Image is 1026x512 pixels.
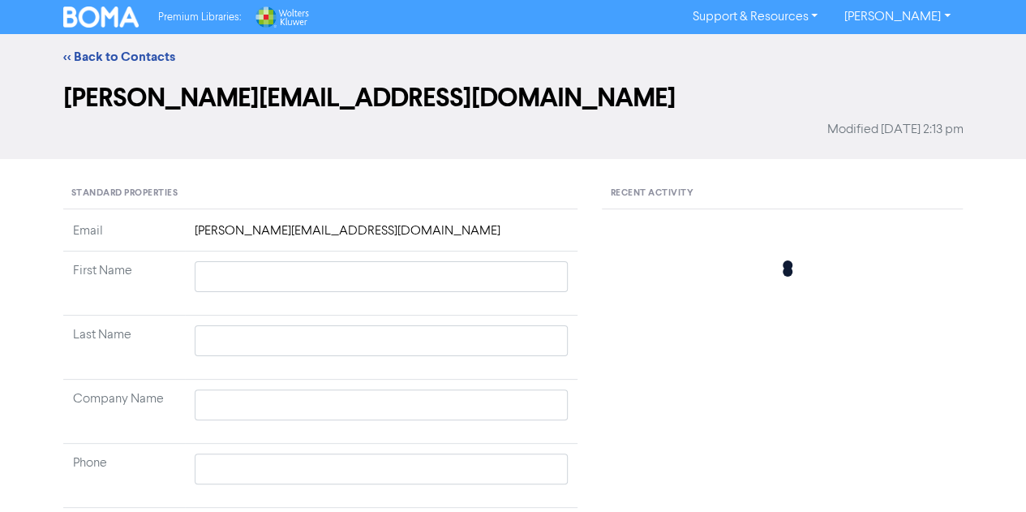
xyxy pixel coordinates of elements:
[63,444,185,508] td: Phone
[679,4,831,30] a: Support & Resources
[63,252,185,316] td: First Name
[63,179,578,209] div: Standard Properties
[63,49,175,65] a: << Back to Contacts
[63,222,185,252] td: Email
[63,6,140,28] img: BOMA Logo
[63,380,185,444] td: Company Name
[185,222,578,252] td: [PERSON_NAME][EMAIL_ADDRESS][DOMAIN_NAME]
[831,4,963,30] a: [PERSON_NAME]
[827,120,964,140] span: Modified [DATE] 2:13 pm
[158,12,241,23] span: Premium Libraries:
[63,316,185,380] td: Last Name
[63,83,964,114] h2: [PERSON_NAME][EMAIL_ADDRESS][DOMAIN_NAME]
[254,6,309,28] img: Wolters Kluwer
[945,434,1026,512] iframe: Chat Widget
[602,179,963,209] div: Recent Activity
